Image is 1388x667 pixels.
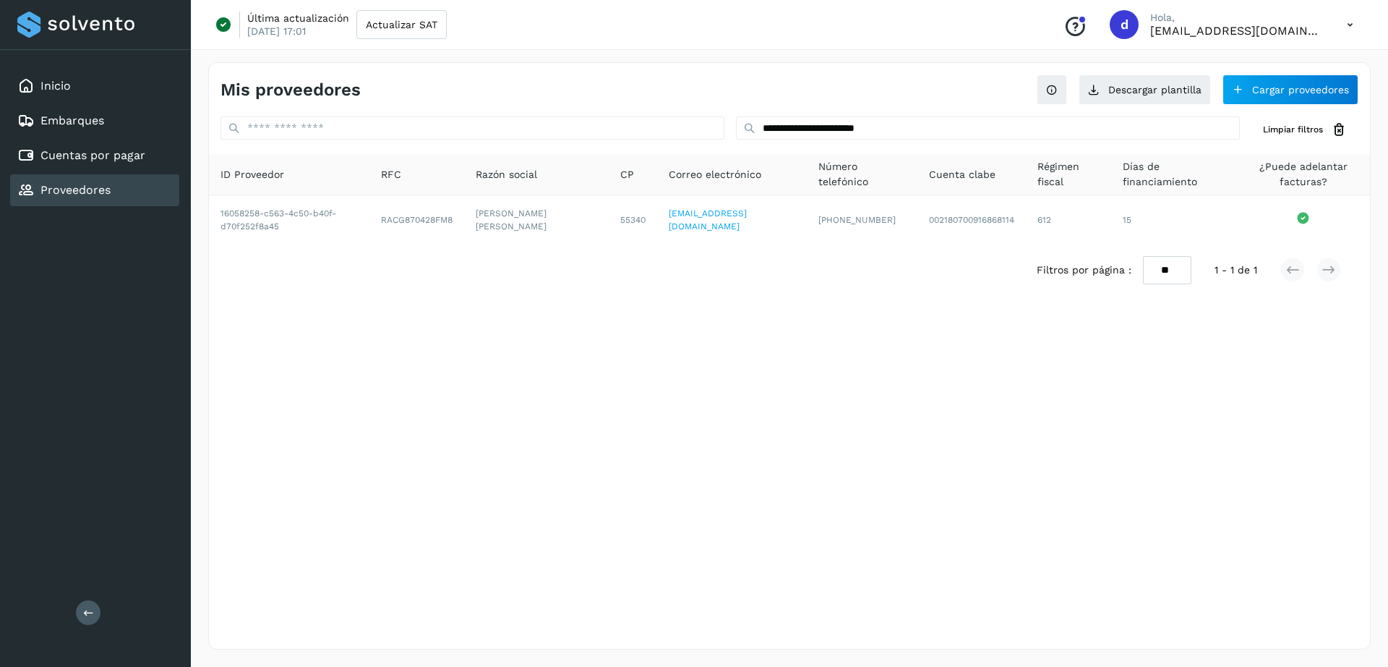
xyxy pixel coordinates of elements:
span: Actualizar SAT [366,20,437,30]
a: Proveedores [40,183,111,197]
td: [PERSON_NAME] [PERSON_NAME] [464,195,609,245]
span: ¿Puede adelantar facturas? [1248,159,1358,190]
span: Limpiar filtros [1263,123,1323,136]
td: 15 [1111,195,1236,245]
span: Razón social [476,167,537,182]
td: 55340 [609,195,657,245]
p: [DATE] 17:01 [247,25,306,38]
div: Embarques [10,105,179,137]
td: RACG870428FM8 [369,195,464,245]
span: 1 - 1 de 1 [1214,263,1257,278]
a: Embarques [40,114,104,127]
h4: Mis proveedores [220,80,361,101]
span: Régimen fiscal [1037,159,1100,190]
a: Inicio [40,79,71,93]
span: Días de financiamiento [1123,159,1225,190]
button: Cargar proveedores [1222,75,1358,105]
span: RFC [381,167,401,182]
span: ID Proveedor [220,167,284,182]
a: Cuentas por pagar [40,148,145,162]
button: Actualizar SAT [356,10,447,39]
p: darredondor@pochteca.net [1150,24,1324,38]
td: 612 [1026,195,1111,245]
span: CP [620,167,634,182]
td: 16058258-c563-4c50-b40f-d70f252f8a45 [209,195,369,245]
div: Proveedores [10,174,179,206]
a: [EMAIL_ADDRESS][DOMAIN_NAME] [669,208,747,231]
span: Correo electrónico [669,167,761,182]
span: Número telefónico [818,159,906,190]
div: Cuentas por pagar [10,140,179,171]
span: Filtros por página : [1037,263,1131,278]
button: Limpiar filtros [1251,116,1358,143]
td: 002180700916868114 [917,195,1026,245]
div: Inicio [10,70,179,102]
span: Cuenta clabe [929,167,995,182]
span: [PHONE_NUMBER] [818,215,896,225]
button: Descargar plantilla [1079,75,1211,105]
p: Última actualización [247,12,349,25]
p: Hola, [1150,12,1324,24]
